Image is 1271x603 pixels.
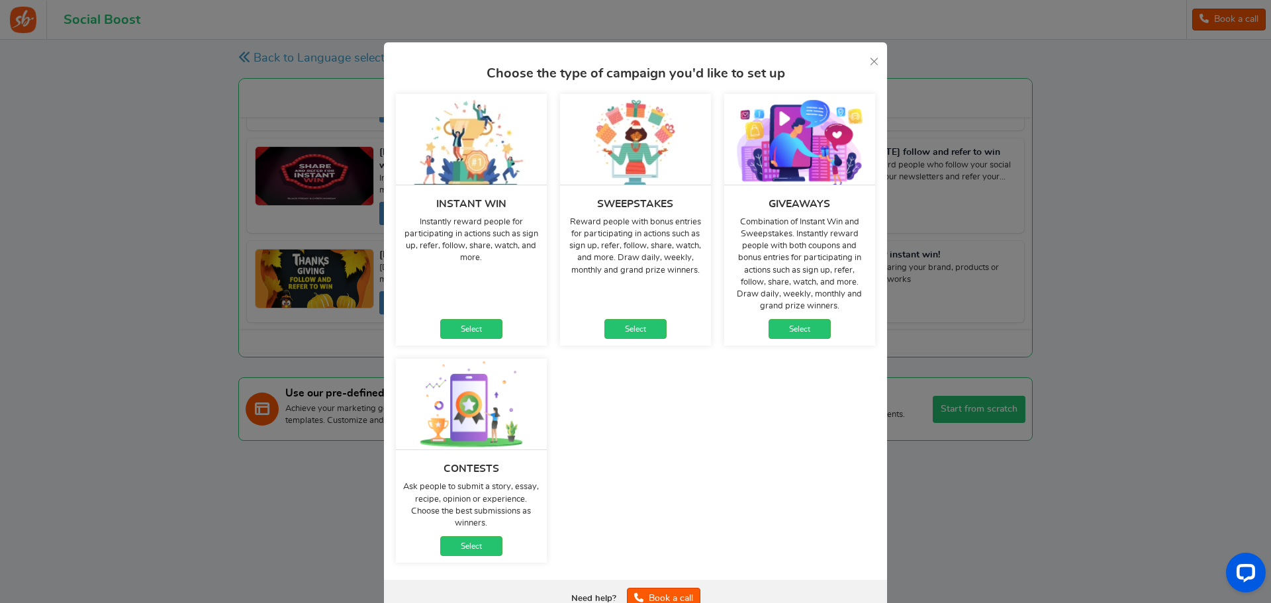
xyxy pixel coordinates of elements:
img: instant-win_v1.webp [396,94,547,185]
img: sweepstakes_v1.webp [560,94,711,185]
a: Select [604,319,667,339]
p: Instantly reward people for participating in actions such as sign up, refer, follow, share, watch... [402,216,540,265]
h3: Choose the type of campaign you'd like to set up [389,66,882,81]
img: contests_v1.webp [396,359,547,449]
a: × [869,53,879,70]
p: Ask people to submit a story, essay, recipe, opinion or experience. Choose the best submissions a... [402,481,540,530]
h4: Instant win [436,199,506,210]
p: Reward people with bonus entries for participating in actions such as sign up, refer, follow, sha... [567,216,704,277]
iframe: LiveChat chat widget [1215,547,1271,603]
a: Select [440,536,502,556]
h4: Contests [444,463,499,475]
p: Combination of Instant Win and Sweepstakes. Instantly reward people with both coupons and bonus e... [731,216,869,313]
h4: Sweepstakes [597,199,673,210]
h4: Giveaways [769,199,830,210]
a: Select [440,319,502,339]
img: giveaways_v1.webp [724,94,875,185]
a: Select [769,319,831,339]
